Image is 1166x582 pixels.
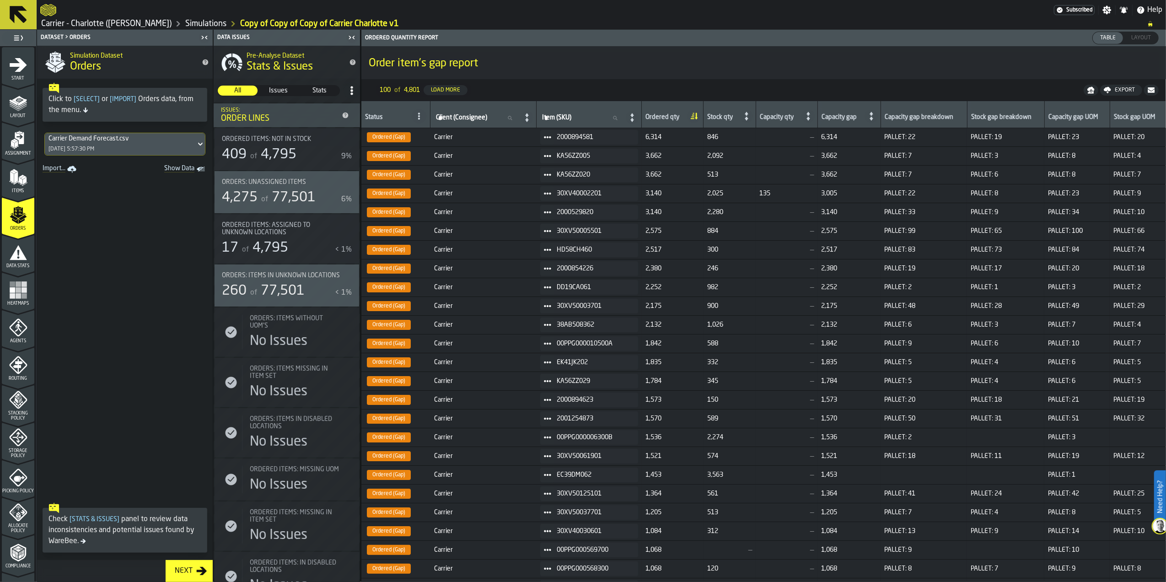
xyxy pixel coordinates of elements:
[2,448,34,458] span: Storage Policy
[759,209,814,216] span: —
[250,559,341,574] div: Title
[1128,34,1155,42] span: Layout
[1100,85,1142,96] button: button-Export
[367,339,411,349] span: Ordered (Gap)
[367,189,411,199] span: Ordered (Gap)
[1048,134,1106,141] span: PALLET: 23
[2,226,34,231] span: Orders
[222,221,341,236] div: Title
[215,264,359,307] div: stat-Orders: Items in Unknown locations
[424,85,467,95] button: button-Load More
[2,47,34,84] li: menu Start
[645,246,700,253] span: 2,517
[645,134,700,141] span: 6,314
[2,197,34,234] li: menu Orders
[434,265,533,272] span: Carrier
[759,246,814,253] span: —
[434,209,533,216] span: Carrier
[2,411,34,421] span: Stacking Policy
[971,134,1041,141] span: PALLET: 19
[222,240,238,256] div: 17
[821,134,877,141] span: 6,314
[434,134,533,141] span: Carrier
[971,302,1041,310] span: PALLET: 28
[2,497,34,534] li: menu Allocate Policy
[2,489,34,494] span: Picking Policy
[39,34,198,41] div: Dataset > Orders
[759,227,814,235] span: —
[367,451,411,461] span: Ordered (Gap)
[2,160,34,196] li: menu Items
[884,134,963,141] span: PALLET: 22
[540,112,625,124] input: label
[707,246,752,253] span: 300
[250,365,352,380] div: Title
[221,107,338,113] div: Issues:
[707,265,752,272] span: 246
[971,246,1041,253] span: PALLET: 73
[1114,113,1162,123] div: Stock gap UOM
[367,357,411,367] span: Ordered (Gap)
[2,376,34,381] span: Routing
[557,134,631,141] span: 2000894581
[760,113,801,123] div: Capacity qty
[215,358,359,407] div: stat-Orders: Items missing in Item Set
[361,30,1166,46] header: Ordered quantity report
[1084,85,1098,96] button: button-
[258,85,299,96] label: button-switch-multi-Issues
[367,545,411,555] span: Ordered (Gap)
[367,245,411,255] span: Ordered (Gap)
[707,113,739,123] div: Stock qty
[37,46,213,79] div: title-Orders
[214,46,360,79] div: title-Stats & Issues
[436,114,487,121] span: label
[2,385,34,421] li: menu Stacking Policy
[250,559,352,574] div: Title
[1113,265,1162,272] span: PALLET: 18
[341,151,352,162] div: 9%
[37,30,213,46] header: Dataset > Orders
[250,466,341,473] div: Title
[2,310,34,346] li: menu Agents
[171,566,196,577] div: Next
[645,152,700,160] span: 3,662
[557,209,631,216] span: 2000529820
[250,315,341,329] div: Title
[250,333,307,350] div: No Issues
[971,113,1041,123] div: Stock gap breakdown
[97,96,100,102] span: ]
[2,122,34,159] li: menu Assignment
[2,264,34,269] span: Data Stats
[48,94,201,116] div: Click to or Orders data, from the menu.
[74,96,76,102] span: [
[557,227,631,235] span: 30XV50005501
[250,509,352,523] div: Title
[1048,171,1106,178] span: PALLET: 8
[250,383,307,400] div: No Issues
[250,415,341,430] div: Title
[250,434,307,450] div: No Issues
[821,209,877,216] span: 3,140
[1155,471,1165,523] label: Need Help?
[367,414,411,424] span: Ordered (Gap)
[222,146,247,163] div: 409
[645,190,700,197] span: 3,140
[2,564,34,569] span: Compliance
[434,246,533,253] span: Carrier
[250,527,307,544] div: No Issues
[1048,227,1106,235] span: PALLET: 100
[222,135,352,143] div: Title
[821,171,877,178] span: 3,662
[166,560,213,582] button: button-Next
[369,56,478,71] span: Order item's gap report
[215,307,359,357] div: stat-Orders: Items without UOM's
[72,96,102,102] span: Select
[971,265,1041,272] span: PALLET: 17
[1096,34,1119,42] span: Table
[215,128,359,170] div: stat-Ordered Items: Not in Stock
[2,85,34,121] li: menu Layout
[222,221,341,236] span: Ordered items: Assigned to unknown locations
[250,559,341,574] span: Ordered items: In disabled locations
[821,227,877,235] span: 2,575
[759,152,814,160] span: —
